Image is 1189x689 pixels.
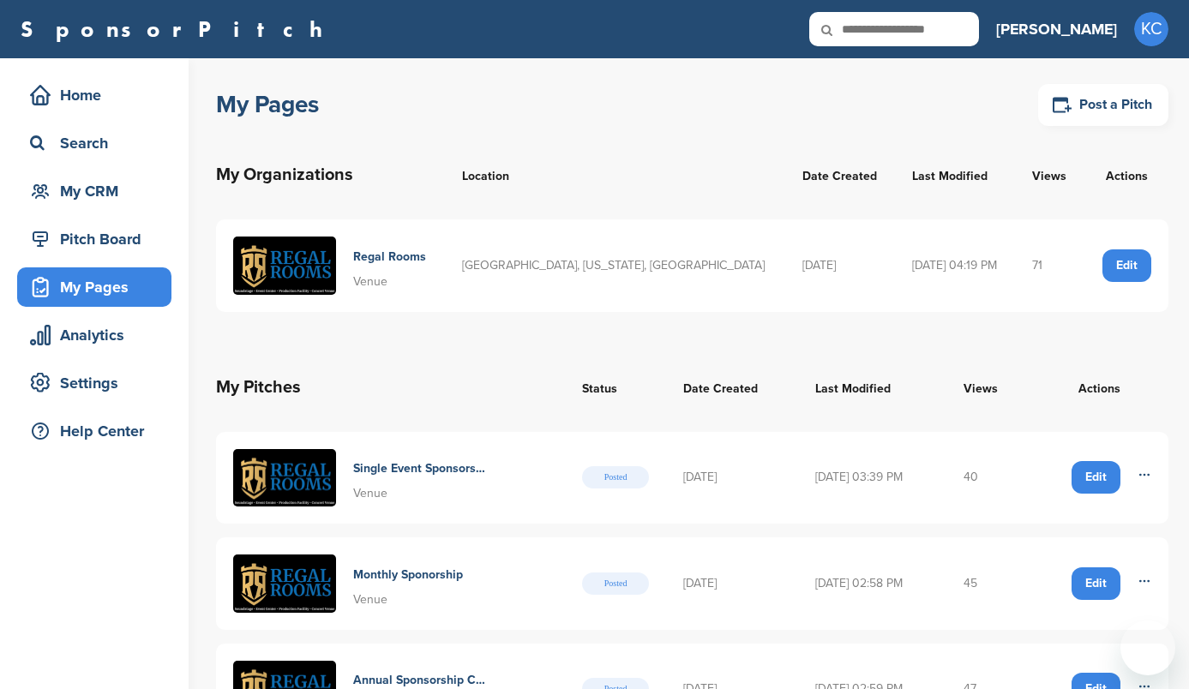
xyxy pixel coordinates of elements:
[26,176,171,207] div: My CRM
[666,432,798,524] td: [DATE]
[785,144,895,206] th: Date Created
[1015,144,1084,206] th: Views
[233,554,548,613] a: Regal rooms production deck.zip 7 (1) Monthly Sponorship Venue
[26,80,171,111] div: Home
[895,219,1015,312] td: [DATE] 04:19 PM
[565,356,666,418] th: Status
[21,18,333,40] a: SponsorPitch
[26,320,171,350] div: Analytics
[233,449,548,507] a: Regal rooms production deck.zip 7 (1) Single Event Sponsorship Opportunities Venue
[26,272,171,303] div: My Pages
[233,237,428,295] a: Regal rooms production deck.zip 7 Regal Rooms Venue
[353,566,463,584] h4: Monthly Sponorship
[1102,249,1151,282] a: Edit
[1038,84,1168,126] a: Post a Pitch
[946,356,1030,418] th: Views
[1120,620,1175,675] iframe: Button to launch messaging window
[798,432,946,524] td: [DATE] 03:39 PM
[946,537,1030,630] td: 45
[996,17,1117,41] h3: [PERSON_NAME]
[216,356,565,418] th: My Pitches
[666,356,798,418] th: Date Created
[445,219,785,312] td: [GEOGRAPHIC_DATA], [US_STATE], [GEOGRAPHIC_DATA]
[798,356,946,418] th: Last Modified
[996,10,1117,48] a: [PERSON_NAME]
[353,592,387,607] span: Venue
[216,144,445,206] th: My Organizations
[1030,356,1168,418] th: Actions
[17,315,171,355] a: Analytics
[26,416,171,446] div: Help Center
[17,171,171,211] a: My CRM
[353,274,387,289] span: Venue
[353,459,486,478] h4: Single Event Sponsorship Opportunities
[26,368,171,398] div: Settings
[1015,219,1084,312] td: 71
[26,128,171,159] div: Search
[582,572,649,595] span: Posted
[1072,461,1120,494] a: Edit
[17,123,171,163] a: Search
[233,237,336,295] img: Regal rooms production deck.zip 7
[353,486,387,500] span: Venue
[26,224,171,255] div: Pitch Board
[946,432,1030,524] td: 40
[666,537,798,630] td: [DATE]
[233,449,336,507] img: Regal rooms production deck.zip 7 (1)
[17,75,171,115] a: Home
[1134,12,1168,46] span: KC
[895,144,1015,206] th: Last Modified
[17,219,171,259] a: Pitch Board
[17,363,171,403] a: Settings
[1084,144,1168,206] th: Actions
[1072,567,1120,600] a: Edit
[582,466,649,488] span: Posted
[17,267,171,307] a: My Pages
[17,411,171,451] a: Help Center
[233,554,336,613] img: Regal rooms production deck.zip 7 (1)
[445,144,785,206] th: Location
[216,89,319,120] h1: My Pages
[785,219,895,312] td: [DATE]
[798,537,946,630] td: [DATE] 02:58 PM
[353,248,426,267] h4: Regal Rooms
